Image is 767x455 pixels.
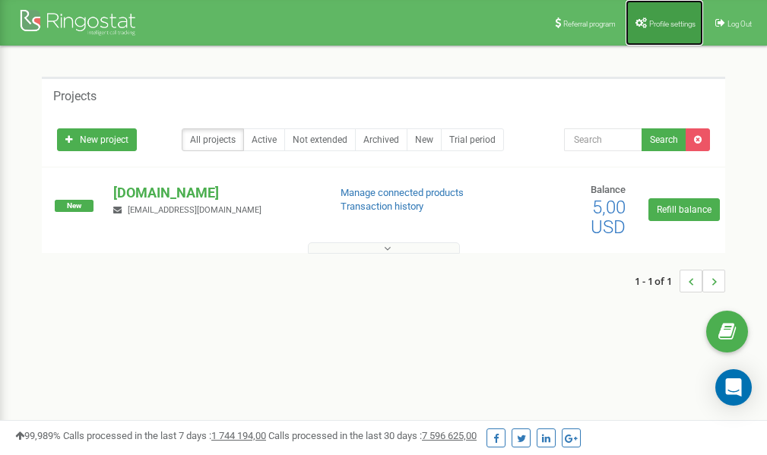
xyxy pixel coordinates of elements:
[648,198,720,221] a: Refill balance
[591,197,626,238] span: 5,00 USD
[649,20,696,28] span: Profile settings
[341,201,423,212] a: Transaction history
[243,128,285,151] a: Active
[441,128,504,151] a: Trial period
[53,90,97,103] h5: Projects
[211,430,266,441] u: 1 744 194,00
[642,128,686,151] button: Search
[635,270,680,292] span: 1 - 1 of 1
[635,254,725,308] nav: ...
[727,20,752,28] span: Log Out
[113,183,315,203] p: [DOMAIN_NAME]
[57,128,137,151] a: New project
[63,430,266,441] span: Calls processed in the last 7 days :
[591,184,626,195] span: Balance
[182,128,244,151] a: All projects
[341,187,464,198] a: Manage connected products
[268,430,477,441] span: Calls processed in the last 30 days :
[15,430,61,441] span: 99,989%
[422,430,477,441] u: 7 596 625,00
[715,369,752,406] div: Open Intercom Messenger
[355,128,407,151] a: Archived
[407,128,442,151] a: New
[128,205,261,215] span: [EMAIL_ADDRESS][DOMAIN_NAME]
[55,200,93,212] span: New
[564,128,642,151] input: Search
[563,20,616,28] span: Referral program
[284,128,356,151] a: Not extended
